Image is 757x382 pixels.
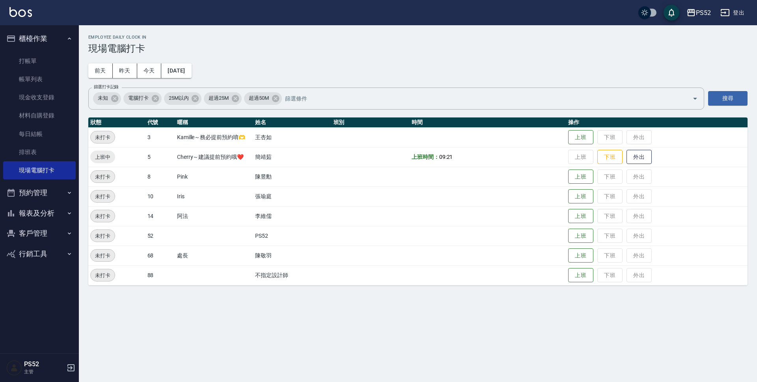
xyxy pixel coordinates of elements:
td: 陳昱勳 [253,167,331,186]
td: 52 [145,226,175,246]
td: Pink [175,167,253,186]
td: 5 [145,147,175,167]
button: 上班 [568,130,593,145]
a: 現場電腦打卡 [3,161,76,179]
th: 代號 [145,117,175,128]
button: 櫃檯作業 [3,28,76,49]
button: 預約管理 [3,183,76,203]
span: 未打卡 [91,212,115,220]
a: 現金收支登錄 [3,88,76,106]
p: 主管 [24,368,64,375]
td: 張瑜庭 [253,186,331,206]
td: Kamille～務必提前預約唷🫶 [175,127,253,147]
td: 不指定設計師 [253,265,331,285]
h3: 現場電腦打卡 [88,43,748,54]
td: 14 [145,206,175,226]
td: Cherry～建議提前預約哦❤️ [175,147,253,167]
input: 篩選條件 [283,91,679,105]
button: 昨天 [113,63,137,78]
button: PS52 [683,5,714,21]
td: 8 [145,167,175,186]
button: 上班 [568,248,593,263]
td: 陳敬羽 [253,246,331,265]
span: 09:21 [439,154,453,160]
td: 處長 [175,246,253,265]
th: 狀態 [88,117,145,128]
div: 25M以內 [164,92,202,105]
button: 上班 [568,189,593,204]
th: 姓名 [253,117,331,128]
td: 王杏如 [253,127,331,147]
td: 阿法 [175,206,253,226]
button: 上班 [568,170,593,184]
button: 行銷工具 [3,244,76,264]
button: 今天 [137,63,162,78]
td: 88 [145,265,175,285]
button: 報表及分析 [3,203,76,224]
span: 未打卡 [91,192,115,201]
span: 未打卡 [91,271,115,280]
span: 未打卡 [91,173,115,181]
button: 外出 [626,150,652,164]
button: Open [689,92,701,105]
div: 超過50M [244,92,282,105]
span: 超過50M [244,94,274,102]
div: 電腦打卡 [123,92,162,105]
td: 李維儒 [253,206,331,226]
button: 前天 [88,63,113,78]
button: 客戶管理 [3,223,76,244]
th: 時間 [410,117,566,128]
th: 暱稱 [175,117,253,128]
b: 上班時間： [412,154,439,160]
button: 上班 [568,229,593,243]
span: 未打卡 [91,232,115,240]
button: [DATE] [161,63,191,78]
td: PS52 [253,226,331,246]
button: 上班 [568,209,593,224]
td: 3 [145,127,175,147]
h5: PS52 [24,360,64,368]
span: 超過25M [204,94,233,102]
div: 超過25M [204,92,242,105]
a: 材料自購登錄 [3,106,76,125]
div: PS52 [696,8,711,18]
span: 上班中 [90,153,115,161]
button: save [664,5,679,20]
label: 篩選打卡記錄 [94,84,119,90]
td: Iris [175,186,253,206]
span: 電腦打卡 [123,94,153,102]
a: 每日結帳 [3,125,76,143]
button: 登出 [717,6,748,20]
span: 25M以內 [164,94,194,102]
img: Logo [9,7,32,17]
button: 上班 [568,268,593,283]
span: 未打卡 [91,252,115,260]
td: 10 [145,186,175,206]
a: 排班表 [3,143,76,161]
button: 搜尋 [708,91,748,106]
a: 打帳單 [3,52,76,70]
span: 未知 [93,94,113,102]
td: 68 [145,246,175,265]
a: 帳單列表 [3,70,76,88]
th: 操作 [566,117,748,128]
button: 下班 [597,150,623,164]
img: Person [6,360,22,376]
div: 未知 [93,92,121,105]
td: 簡靖茹 [253,147,331,167]
span: 未打卡 [91,133,115,142]
h2: Employee Daily Clock In [88,35,748,40]
th: 班別 [332,117,410,128]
